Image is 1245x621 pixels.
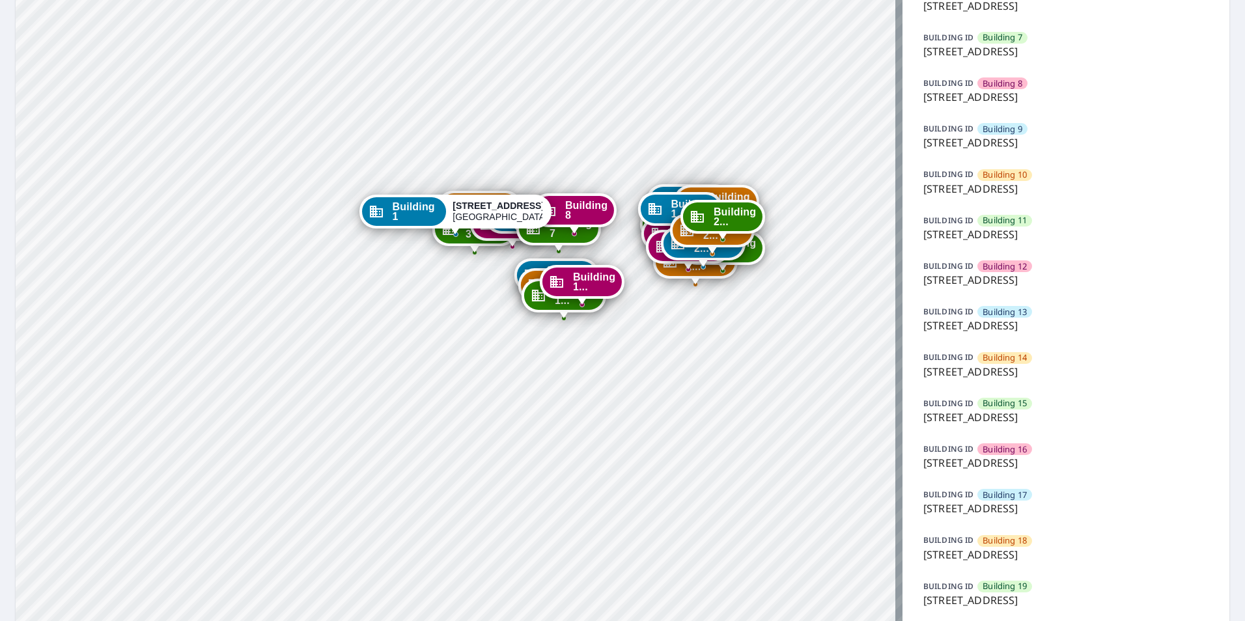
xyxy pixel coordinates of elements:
span: Building 8 [983,77,1022,90]
div: Dropped pin, building Building 9, Commercial property, 9605 Park Drive Omaha, NE 68127 [514,258,598,299]
span: Building 7 [983,31,1022,44]
div: Dropped pin, building Building 1, Commercial property, 9605 Park Drive Omaha, NE 68127 [359,195,552,235]
div: Dropped pin, building Building 21, Commercial property, 9605 Park Drive Omaha, NE 68127 [661,227,746,267]
span: Building 12 [983,260,1027,273]
p: [STREET_ADDRESS] [923,592,1209,608]
strong: [STREET_ADDRESS] [453,200,544,211]
span: Building 8 [565,200,608,220]
p: [STREET_ADDRESS] [923,44,1209,59]
p: [STREET_ADDRESS] [923,135,1209,150]
span: Building 11 [983,214,1027,227]
span: Building 1... [671,199,713,219]
span: Building 13 [983,306,1027,318]
p: [STREET_ADDRESS] [923,455,1209,471]
p: BUILDING ID [923,215,973,226]
p: [STREET_ADDRESS] [923,364,1209,379]
span: Building 2... [714,207,756,227]
span: Building 3 [466,219,508,239]
p: [STREET_ADDRESS] [923,318,1209,333]
div: Dropped pin, building Building 20, Commercial property, 9605 Park Drive Omaha, NE 68127 [646,230,731,270]
span: Building 17 [983,489,1027,501]
p: BUILDING ID [923,169,973,180]
span: Building 10 [983,169,1027,181]
p: BUILDING ID [923,260,973,271]
span: Building 15 [983,397,1027,409]
p: BUILDING ID [923,443,973,454]
p: [STREET_ADDRESS] [923,227,1209,242]
span: Building 14 [983,352,1027,364]
div: Dropped pin, building Building 17, Commercial property, 9605 Park Drive Omaha, NE 68127 [637,192,722,232]
div: Dropped pin, building Building 10, Commercial property, 9605 Park Drive Omaha, NE 68127 [518,268,603,309]
div: Dropped pin, building Building 22, Commercial property, 9605 Park Drive Omaha, NE 68127 [670,214,755,254]
p: BUILDING ID [923,581,973,592]
p: [STREET_ADDRESS] [923,181,1209,197]
div: Dropped pin, building Building 13, Commercial property, 9605 Park Drive Omaha, NE 68127 [646,184,731,225]
p: BUILDING ID [923,398,973,409]
p: [STREET_ADDRESS] [923,409,1209,425]
p: BUILDING ID [923,534,973,545]
span: Building 2... [703,221,746,240]
p: BUILDING ID [923,32,973,43]
span: Building 19 [983,580,1027,592]
span: Building 16 [983,443,1027,456]
span: Building 1... [573,272,615,292]
div: [GEOGRAPHIC_DATA] [453,200,542,223]
p: [STREET_ADDRESS] [923,547,1209,562]
div: Dropped pin, building Building 11, Commercial property, 9605 Park Drive Omaha, NE 68127 [522,279,606,319]
p: BUILDING ID [923,489,973,500]
p: [STREET_ADDRESS] [923,272,1209,288]
p: [STREET_ADDRESS] [923,89,1209,105]
span: Building 18 [983,534,1027,547]
span: Building 9 [983,123,1022,135]
p: BUILDING ID [923,123,973,134]
div: Dropped pin, building Building 8, Commercial property, 9605 Park Drive Omaha, NE 68127 [532,193,617,234]
div: Dropped pin, building Building 14, Commercial property, 9605 Park Drive Omaha, NE 68127 [674,185,759,225]
div: Dropped pin, building Building 16, Commercial property, 9605 Park Drive Omaha, NE 68127 [641,217,726,257]
span: Building 1... [707,192,749,212]
p: BUILDING ID [923,352,973,363]
div: Dropped pin, building Building 2, Commercial property, 9605 Park Drive Omaha, NE 68127 [437,191,522,231]
span: Building 1... [555,286,597,305]
span: Building 1 [393,202,440,221]
div: Dropped pin, building Building 12, Commercial property, 9605 Park Drive Omaha, NE 68127 [540,265,624,305]
p: [STREET_ADDRESS] [923,501,1209,516]
p: BUILDING ID [923,77,973,89]
p: BUILDING ID [923,306,973,317]
span: Building 7 [550,219,592,238]
div: Dropped pin, building Building 23, Commercial property, 9605 Park Drive Omaha, NE 68127 [680,200,765,240]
